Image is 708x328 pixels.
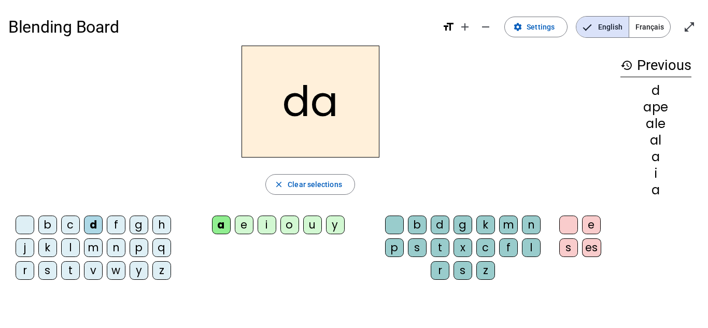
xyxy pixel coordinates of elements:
[130,216,148,234] div: g
[620,84,691,97] div: d
[442,21,455,33] mat-icon: format_size
[479,21,492,33] mat-icon: remove
[431,261,449,280] div: r
[107,261,125,280] div: w
[61,216,80,234] div: c
[130,238,148,257] div: p
[582,216,601,234] div: e
[152,238,171,257] div: q
[152,216,171,234] div: h
[16,238,34,257] div: j
[476,238,495,257] div: c
[513,22,522,32] mat-icon: settings
[522,216,541,234] div: n
[620,59,633,72] mat-icon: history
[620,167,691,180] div: i
[212,216,231,234] div: a
[408,216,427,234] div: b
[431,216,449,234] div: d
[61,261,80,280] div: t
[8,10,434,44] h1: Blending Board
[476,216,495,234] div: k
[16,261,34,280] div: r
[242,46,379,158] h2: da
[258,216,276,234] div: i
[683,21,696,33] mat-icon: open_in_full
[326,216,345,234] div: y
[499,238,518,257] div: f
[475,17,496,37] button: Decrease font size
[274,180,284,189] mat-icon: close
[84,261,103,280] div: v
[288,178,342,191] span: Clear selections
[576,16,671,38] mat-button-toggle-group: Language selection
[499,216,518,234] div: m
[280,216,299,234] div: o
[476,261,495,280] div: z
[459,21,471,33] mat-icon: add
[38,216,57,234] div: b
[235,216,253,234] div: e
[679,17,700,37] button: Enter full screen
[84,238,103,257] div: m
[522,238,541,257] div: l
[61,238,80,257] div: l
[620,151,691,163] div: a
[576,17,629,37] span: English
[454,238,472,257] div: x
[38,238,57,257] div: k
[152,261,171,280] div: z
[38,261,57,280] div: s
[385,238,404,257] div: p
[265,174,355,195] button: Clear selections
[303,216,322,234] div: u
[455,17,475,37] button: Increase font size
[620,134,691,147] div: al
[620,184,691,196] div: a
[620,54,691,77] h3: Previous
[107,216,125,234] div: f
[527,21,555,33] span: Settings
[629,17,670,37] span: Français
[107,238,125,257] div: n
[454,261,472,280] div: s
[620,118,691,130] div: ale
[504,17,568,37] button: Settings
[84,216,103,234] div: d
[454,216,472,234] div: g
[408,238,427,257] div: s
[431,238,449,257] div: t
[130,261,148,280] div: y
[620,101,691,113] div: ape
[559,238,578,257] div: s
[582,238,601,257] div: es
